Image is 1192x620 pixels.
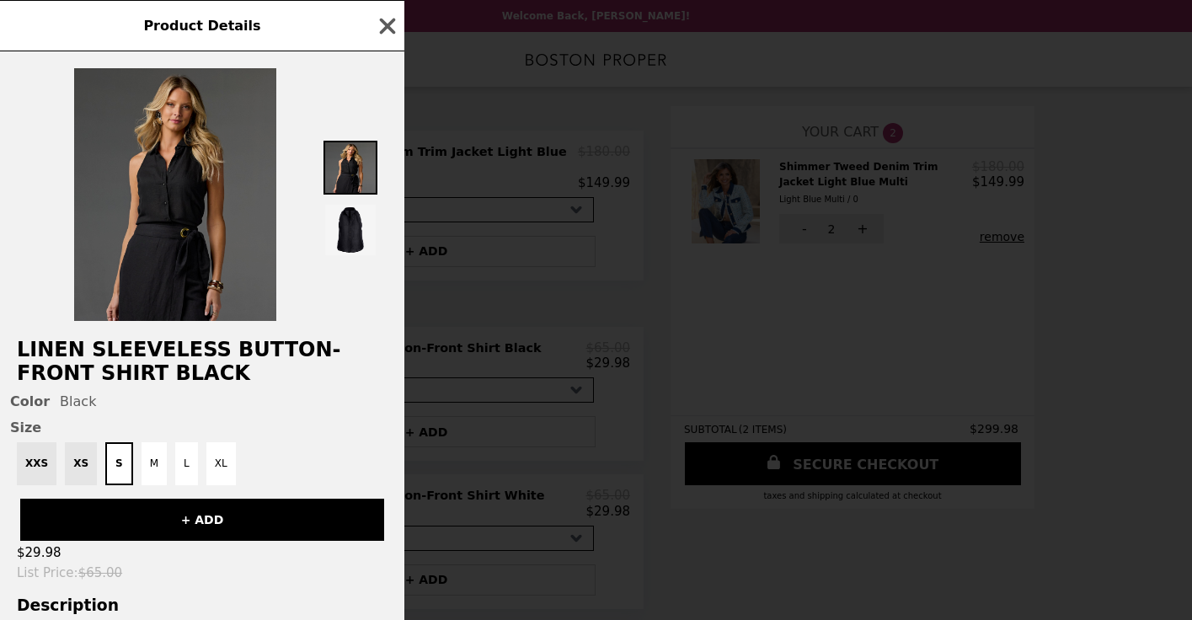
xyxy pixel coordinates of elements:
[143,18,260,34] span: Product Details
[142,442,167,485] button: M
[78,565,123,580] span: $65.00
[323,141,377,195] img: Thumbnail 1
[175,442,198,485] button: L
[206,442,236,485] button: XL
[10,420,394,436] span: Size
[20,499,384,541] button: + ADD
[74,68,276,321] img: Black / S
[105,442,133,485] button: S
[323,203,377,257] img: Thumbnail 2
[10,393,50,409] span: Color
[10,393,394,409] div: Black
